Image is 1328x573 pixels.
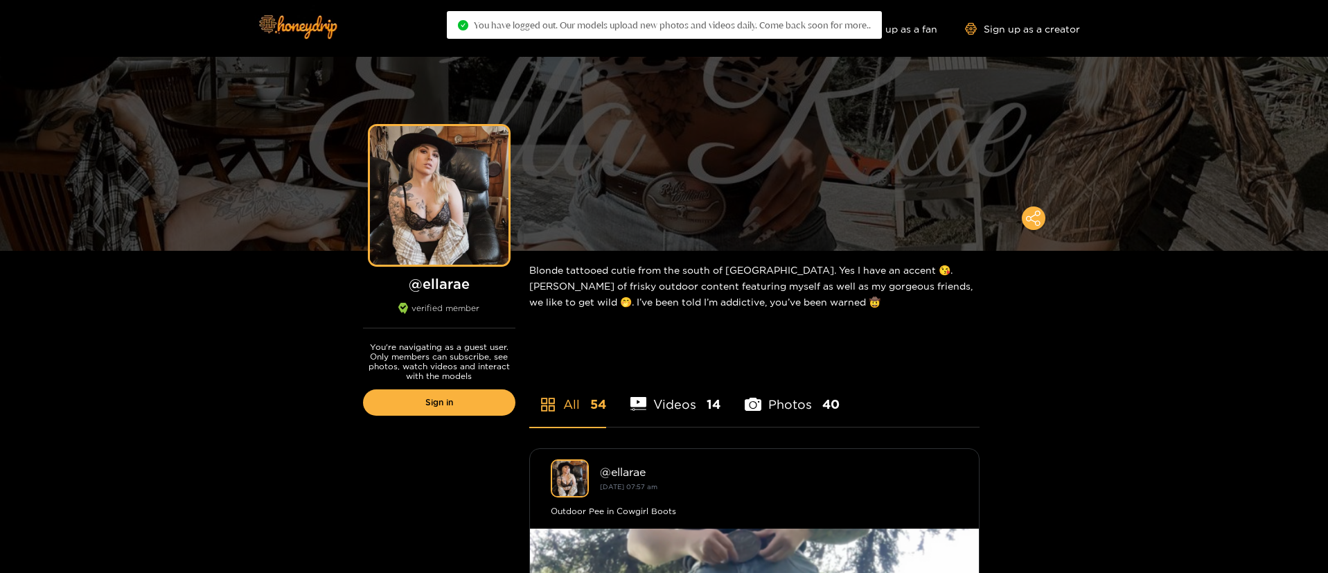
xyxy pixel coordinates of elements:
a: Sign in [363,389,515,416]
li: Videos [630,364,721,427]
img: ellarae [551,459,589,497]
h1: @ ellarae [363,275,515,292]
small: [DATE] 07:57 am [600,483,657,491]
span: 40 [822,396,840,413]
li: All [529,364,606,427]
div: Blonde tattooed cutie from the south of [GEOGRAPHIC_DATA]. Yes I have an accent 😘. [PERSON_NAME] ... [529,251,980,321]
span: You have logged out. Our models upload new photos and videos daily. Come back soon for more.. [474,19,871,30]
a: Sign up as a creator [965,23,1080,35]
span: check-circle [458,20,468,30]
div: verified member [363,303,515,328]
span: 54 [590,396,606,413]
span: 14 [707,396,720,413]
div: @ ellarae [600,466,958,478]
span: appstore [540,396,556,413]
div: Outdoor Pee in Cowgirl Boots [551,504,958,518]
li: Photos [745,364,840,427]
p: You're navigating as a guest user. Only members can subscribe, see photos, watch videos and inter... [363,342,515,381]
a: Sign up as a fan [842,23,937,35]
